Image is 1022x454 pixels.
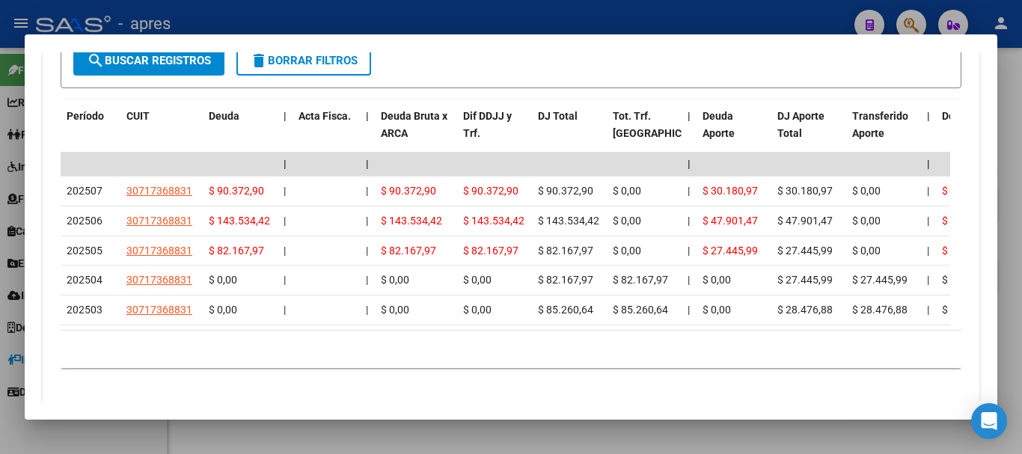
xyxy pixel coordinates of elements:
span: | [366,110,369,122]
span: | [366,215,368,227]
datatable-header-cell: | [921,100,936,166]
datatable-header-cell: | [360,100,375,166]
mat-icon: search [87,52,105,70]
span: Deuda Aporte [703,110,735,139]
span: | [927,185,929,197]
span: Período [67,110,104,122]
span: CUIT [126,110,150,122]
span: $ 27.445,99 [777,274,833,286]
span: 30717368831 [126,215,192,227]
span: $ 0,00 [852,215,881,227]
span: 202505 [67,245,102,257]
span: $ 143.534,42 [209,215,270,227]
span: DJ Aporte Total [777,110,824,139]
span: Tot. Trf. [GEOGRAPHIC_DATA] [613,110,715,139]
span: $ 28.476,88 [777,304,833,316]
span: | [688,274,690,286]
span: $ 82.167,97 [538,274,593,286]
span: | [688,304,690,316]
span: | [366,274,368,286]
span: $ 0,00 [463,274,492,286]
span: $ 143.534,42 [538,215,599,227]
span: $ 0,00 [852,245,881,257]
span: $ 95.632,95 [942,215,997,227]
span: $ 82.167,97 [381,245,436,257]
span: 30717368831 [126,304,192,316]
span: Dif DDJJ y Trf. [463,110,512,139]
datatable-header-cell: Dif DDJJ y Trf. [457,100,532,166]
datatable-header-cell: Deuda [203,100,278,166]
span: $ 47.901,47 [777,215,833,227]
datatable-header-cell: Deuda Aporte [697,100,771,166]
span: | [284,274,286,286]
datatable-header-cell: CUIT [120,100,203,166]
span: | [284,304,286,316]
span: 30717368831 [126,245,192,257]
span: $ 0,00 [613,215,641,227]
span: DJ Total [538,110,578,122]
span: $ 0,00 [463,304,492,316]
span: $ 85.260,64 [538,304,593,316]
span: $ 0,00 [852,185,881,197]
span: | [284,158,287,170]
span: 202507 [67,185,102,197]
span: | [366,185,368,197]
span: $ 60.191,93 [942,185,997,197]
span: $ 0,00 [209,274,237,286]
span: | [284,245,286,257]
span: Transferido Aporte [852,110,908,139]
span: $ 54.721,98 [942,245,997,257]
span: | [366,158,369,170]
span: $ 90.372,90 [538,185,593,197]
button: Borrar Filtros [236,46,371,76]
datatable-header-cell: | [682,100,697,166]
span: $ 82.167,97 [209,245,264,257]
span: $ 82.167,97 [463,245,518,257]
span: $ 0,00 [613,245,641,257]
span: $ 143.534,42 [381,215,442,227]
span: $ 0,00 [942,304,970,316]
span: $ 27.445,99 [777,245,833,257]
div: Open Intercom Messenger [971,403,1007,439]
span: $ 0,00 [703,304,731,316]
datatable-header-cell: Transferido Aporte [846,100,921,166]
span: Deuda Contr. [942,110,1003,122]
span: $ 0,00 [942,274,970,286]
span: $ 82.167,97 [613,274,668,286]
span: $ 90.372,90 [381,185,436,197]
span: | [688,215,690,227]
datatable-header-cell: Período [61,100,120,166]
span: $ 47.901,47 [703,215,758,227]
span: $ 85.260,64 [613,304,668,316]
span: $ 82.167,97 [538,245,593,257]
span: 30717368831 [126,274,192,286]
span: $ 0,00 [381,274,409,286]
span: Deuda Bruta x ARCA [381,110,447,139]
span: $ 28.476,88 [852,304,908,316]
span: | [284,215,286,227]
span: Buscar Registros [87,54,211,67]
datatable-header-cell: DJ Aporte Total [771,100,846,166]
span: 202503 [67,304,102,316]
span: Deuda [209,110,239,122]
span: 202506 [67,215,102,227]
span: | [927,245,929,257]
span: | [927,215,929,227]
span: | [688,158,691,170]
span: Acta Fisca. [299,110,351,122]
span: $ 27.445,99 [703,245,758,257]
span: $ 0,00 [703,274,731,286]
mat-icon: delete [250,52,268,70]
span: $ 143.534,42 [463,215,524,227]
span: Borrar Filtros [250,54,358,67]
datatable-header-cell: Deuda Contr. [936,100,1011,166]
datatable-header-cell: Deuda Bruta x ARCA [375,100,457,166]
span: $ 0,00 [381,304,409,316]
span: 30717368831 [126,185,192,197]
span: | [927,274,929,286]
span: | [284,185,286,197]
datatable-header-cell: Tot. Trf. Bruto [607,100,682,166]
datatable-header-cell: | [278,100,293,166]
datatable-header-cell: Acta Fisca. [293,100,360,166]
button: Buscar Registros [73,46,224,76]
